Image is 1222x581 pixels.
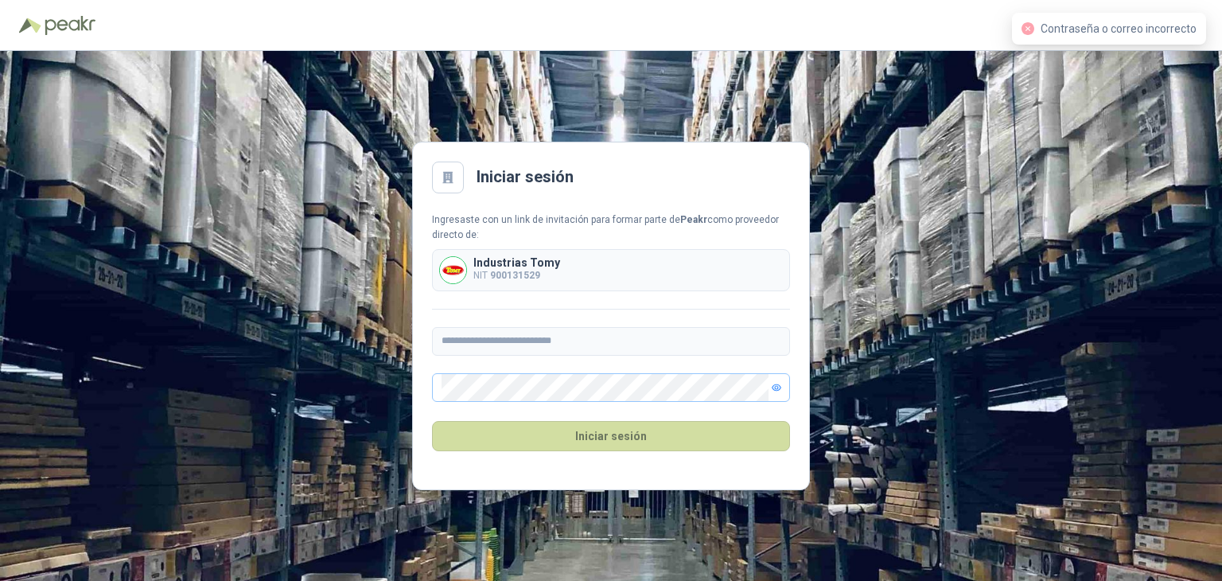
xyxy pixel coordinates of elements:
[473,257,560,268] p: Industrias Tomy
[45,16,95,35] img: Peakr
[772,383,781,392] span: eye
[473,268,560,283] p: NIT
[1041,22,1197,35] span: Contraseña o correo incorrecto
[680,214,707,225] b: Peakr
[432,213,790,243] div: Ingresaste con un link de invitación para formar parte de como proveedor directo de:
[440,257,466,283] img: Company Logo
[19,18,41,33] img: Logo
[477,165,574,189] h2: Iniciar sesión
[490,270,540,281] b: 900131529
[1022,22,1034,35] span: close-circle
[432,421,790,451] button: Iniciar sesión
